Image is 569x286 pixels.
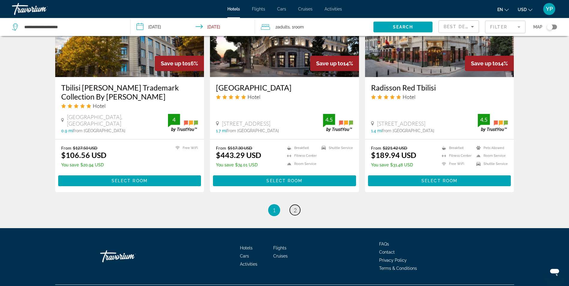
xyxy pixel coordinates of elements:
[216,150,261,159] ins: $443.29 USD
[323,116,335,123] div: 4.5
[316,60,343,67] span: Save up to
[368,175,511,186] button: Select Room
[371,150,416,159] ins: $189.94 USD
[216,83,353,92] a: [GEOGRAPHIC_DATA]
[240,262,257,267] span: Activities
[485,20,526,34] button: Filter
[294,207,297,213] span: 2
[439,145,473,150] li: Breakfast
[379,250,395,255] a: Contact
[55,204,514,216] nav: Pagination
[227,7,240,11] span: Hotels
[518,7,527,12] span: USD
[213,175,356,186] button: Select Room
[444,23,474,30] mat-select: Sort by
[533,23,542,31] span: Map
[61,150,106,159] ins: $106.56 USD
[222,120,270,127] span: [STREET_ADDRESS]
[61,83,198,101] a: Tbilisi [PERSON_NAME] Trademark Collection By [PERSON_NAME]
[240,254,249,258] a: Cars
[58,177,201,183] a: Select Room
[421,178,457,183] span: Select Room
[277,7,286,11] span: Cars
[368,177,511,183] a: Select Room
[377,120,425,127] span: [STREET_ADDRESS]
[284,161,319,166] li: Room Service
[518,5,532,14] button: Change currency
[471,60,498,67] span: Save up to
[290,23,304,31] span: , 1
[371,83,508,92] a: Radisson Red Tbilisi
[439,161,473,166] li: Free WiFi
[216,94,353,100] div: 5 star Hotel
[112,178,148,183] span: Select Room
[240,246,253,250] span: Hotels
[371,162,389,167] span: You save
[379,242,389,246] a: FAQs
[473,153,508,159] li: Room Service
[216,145,226,150] span: From
[273,254,288,258] a: Cruises
[168,114,198,132] img: trustyou-badge.svg
[319,145,353,150] li: Shuttle Service
[284,145,319,150] li: Breakfast
[266,178,302,183] span: Select Room
[371,162,416,167] p: $31.48 USD
[168,116,180,123] div: 4
[444,24,475,29] span: Best Deals
[100,247,160,265] a: Travorium
[61,103,198,109] div: 5 star Hotel
[371,145,381,150] span: From
[216,162,234,167] span: You save
[247,94,260,100] span: Hotel
[161,60,188,67] span: Save up to
[61,162,106,167] p: $20.94 USD
[67,114,168,127] span: [GEOGRAPHIC_DATA], [GEOGRAPHIC_DATA]
[73,145,97,150] del: $127.50 USD
[275,23,290,31] span: 2
[497,7,503,12] span: en
[473,161,508,166] li: Shuttle Service
[216,128,227,133] span: 1.7 mi
[294,25,304,29] span: Room
[73,128,125,133] span: from [GEOGRAPHIC_DATA]
[58,175,201,186] button: Select Room
[383,145,407,150] del: $221.42 USD
[371,128,382,133] span: 1.4 mi
[172,145,198,150] li: Free WiFi
[273,207,276,213] span: 1
[379,258,407,263] a: Privacy Policy
[403,94,415,100] span: Hotel
[252,7,265,11] a: Flights
[541,3,557,15] button: User Menu
[478,116,490,123] div: 4.5
[273,246,286,250] a: Flights
[393,25,413,29] span: Search
[61,145,71,150] span: From
[228,145,252,150] del: $517.30 USD
[371,94,508,100] div: 5 star Hotel
[465,56,514,71] div: 14%
[12,1,72,17] a: Travorium
[439,153,473,159] li: Fitness Center
[61,128,73,133] span: 0.9 mi
[373,22,433,32] button: Search
[379,266,417,271] a: Terms & Conditions
[61,162,79,167] span: You save
[155,56,204,71] div: 16%
[277,25,290,29] span: Adults
[227,128,279,133] span: from [GEOGRAPHIC_DATA]
[310,56,359,71] div: 14%
[298,7,313,11] a: Cruises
